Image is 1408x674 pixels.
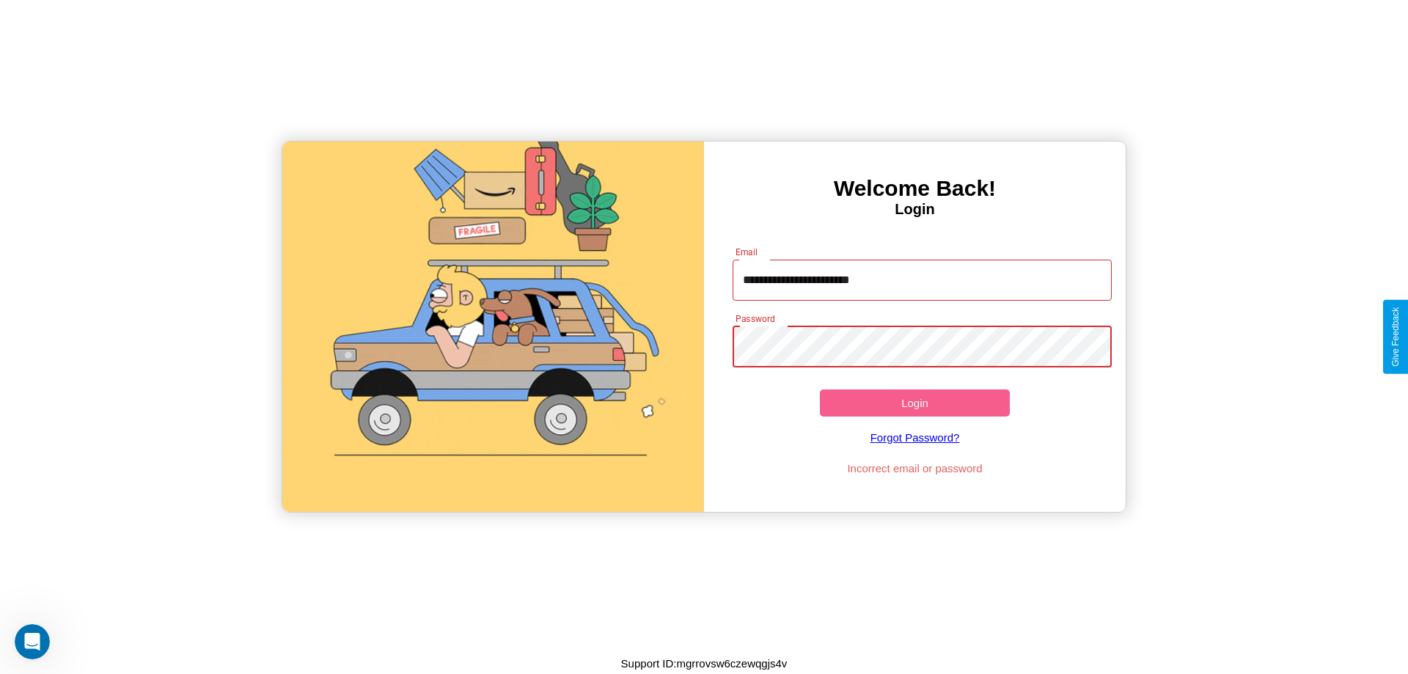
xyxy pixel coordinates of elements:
h3: Welcome Back! [704,176,1126,201]
h4: Login [704,201,1126,218]
p: Incorrect email or password [725,458,1105,478]
button: Login [820,389,1010,417]
iframe: Intercom live chat [15,624,50,659]
label: Password [736,312,774,325]
label: Email [736,246,758,258]
p: Support ID: mgrrovsw6czewqgjs4v [621,653,788,673]
img: gif [282,142,704,512]
div: Give Feedback [1390,307,1401,367]
a: Forgot Password? [725,417,1105,458]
